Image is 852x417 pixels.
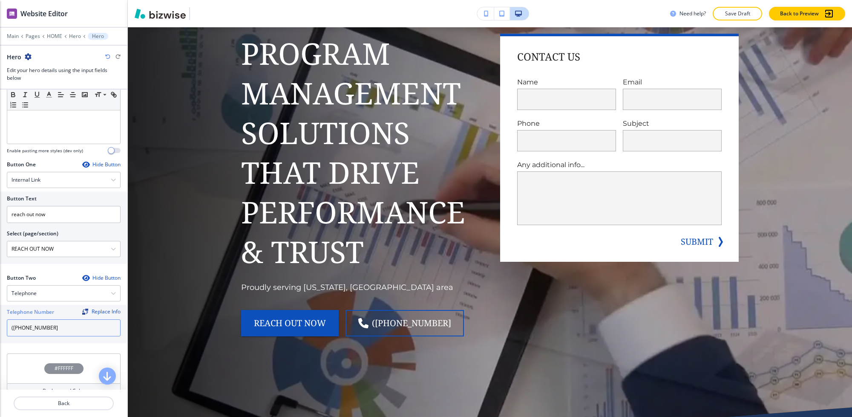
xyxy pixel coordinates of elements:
div: Replace Info [82,309,121,315]
button: Hide Button [82,161,121,168]
p: Email [623,77,722,87]
h4: Enable pasting more styles (dev only) [7,148,83,154]
h2: Button Text [7,195,37,203]
img: editor icon [7,9,17,19]
h4: Background Color [43,387,85,395]
button: SUBMIT [681,235,713,248]
p: Save Draft [724,10,751,17]
h3: Need help? [679,10,706,17]
h4: Telephone [12,290,37,297]
h2: Telephone Number [7,308,54,316]
p: Name [517,77,616,87]
button: reach out now [241,310,339,336]
button: Back [14,397,114,410]
p: Back [14,400,113,407]
h4: Contact Us [517,50,580,64]
h2: Button One [7,161,36,168]
button: Back to Preview [769,7,845,20]
button: Hide Button [82,275,121,281]
h2: Button Two [7,274,36,282]
button: HOME [47,33,62,39]
input: Manual Input [7,242,111,256]
button: Hero [69,33,81,39]
p: Subject [623,119,722,128]
img: Bizwise Logo [135,9,186,19]
button: Main [7,33,19,39]
p: Proudly serving [US_STATE], [GEOGRAPHIC_DATA] area [241,282,480,293]
h2: Website Editor [20,9,68,19]
h4: #FFFFFF [55,365,73,372]
h2: Select (page/section) [7,230,58,237]
h1: Program Management Solutions That Drive Performance & Trust [241,34,480,272]
span: Find and replace this information across Bizwise [82,309,121,316]
p: Any additional info... [517,160,722,170]
p: Phone [517,119,616,128]
h2: Hero [7,52,21,61]
img: Your Logo [193,11,216,16]
h4: Internal Link [12,176,40,184]
button: ReplaceReplace Info [82,309,121,315]
input: Ex. 561-222-1111 [7,319,121,336]
p: Back to Preview [780,10,819,17]
p: Hero [92,33,104,39]
button: Pages [26,33,40,39]
button: Hero [88,33,108,40]
a: ([PHONE_NUMBER] [345,310,464,336]
button: #FFFFFFBackground Color [7,353,121,399]
h3: Edit your hero details using the input fields below [7,67,121,82]
img: Replace [82,309,88,315]
button: Save Draft [713,7,762,20]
